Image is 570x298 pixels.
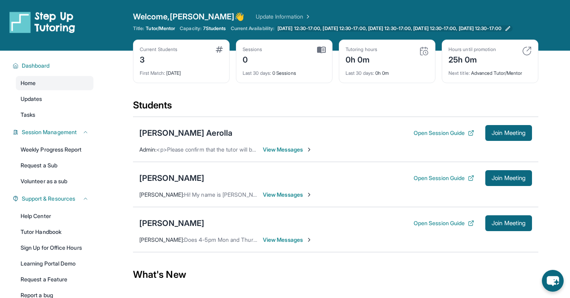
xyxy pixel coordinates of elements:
[485,125,532,141] button: Join Meeting
[306,192,312,198] img: Chevron-Right
[448,53,496,65] div: 25h 0m
[346,46,377,53] div: Tutoring hours
[243,65,326,76] div: 0 Sessions
[414,219,474,227] button: Open Session Guide
[492,176,526,180] span: Join Meeting
[184,236,326,243] span: Does 4-5pm Mon and Thurs work for [PERSON_NAME]?
[139,127,232,139] div: [PERSON_NAME] Aerolla
[140,53,177,65] div: 3
[231,25,274,32] span: Current Availability:
[139,218,204,229] div: [PERSON_NAME]
[243,46,262,53] div: Sessions
[263,236,312,244] span: View Messages
[263,146,312,154] span: View Messages
[21,95,42,103] span: Updates
[140,65,223,76] div: [DATE]
[448,65,532,76] div: Advanced Tutor/Mentor
[414,174,474,182] button: Open Session Guide
[303,13,311,21] img: Chevron Right
[492,221,526,226] span: Join Meeting
[277,25,502,32] span: [DATE] 12:30-17:00, [DATE] 12:30-17:00, [DATE] 12:30-17:00, [DATE] 12:30-17:00, [DATE] 12:30-17:00
[184,191,554,198] span: Hi! My name is [PERSON_NAME] and I'll be [PERSON_NAME]'s tutor! Just to confirm, does 3-4pm Tues ...
[21,111,35,119] span: Tasks
[317,46,326,53] img: card
[243,70,271,76] span: Last 30 days :
[485,215,532,231] button: Join Meeting
[19,128,89,136] button: Session Management
[16,241,93,255] a: Sign Up for Office Hours
[156,146,442,153] span: <p>Please confirm that the tutor will be able to attend your first assigned meeting time before j...
[139,173,204,184] div: [PERSON_NAME]
[16,142,93,157] a: Weekly Progress Report
[263,191,312,199] span: View Messages
[16,256,93,271] a: Learning Portal Demo
[146,25,175,32] span: Tutor/Mentor
[16,225,93,239] a: Tutor Handbook
[414,129,474,137] button: Open Session Guide
[16,272,93,287] a: Request a Feature
[140,46,177,53] div: Current Students
[306,237,312,243] img: Chevron-Right
[133,99,538,116] div: Students
[542,270,564,292] button: chat-button
[485,170,532,186] button: Join Meeting
[133,25,144,32] span: Title:
[180,25,201,32] span: Capacity:
[22,128,77,136] span: Session Management
[419,46,429,56] img: card
[139,146,156,153] span: Admin :
[448,70,470,76] span: Next title :
[139,191,184,198] span: [PERSON_NAME] :
[133,11,245,22] span: Welcome, [PERSON_NAME] 👋
[16,108,93,122] a: Tasks
[243,53,262,65] div: 0
[21,79,36,87] span: Home
[492,131,526,135] span: Join Meeting
[140,70,165,76] span: First Match :
[346,53,377,65] div: 0h 0m
[203,25,226,32] span: 7 Students
[9,11,75,33] img: logo
[16,209,93,223] a: Help Center
[16,158,93,173] a: Request a Sub
[216,46,223,53] img: card
[22,62,50,70] span: Dashboard
[16,76,93,90] a: Home
[448,46,496,53] div: Hours until promotion
[22,195,75,203] span: Support & Resources
[16,92,93,106] a: Updates
[306,146,312,153] img: Chevron-Right
[346,70,374,76] span: Last 30 days :
[522,46,532,56] img: card
[276,25,513,32] a: [DATE] 12:30-17:00, [DATE] 12:30-17:00, [DATE] 12:30-17:00, [DATE] 12:30-17:00, [DATE] 12:30-17:00
[256,13,311,21] a: Update Information
[16,174,93,188] a: Volunteer as a sub
[19,62,89,70] button: Dashboard
[346,65,429,76] div: 0h 0m
[19,195,89,203] button: Support & Resources
[139,236,184,243] span: [PERSON_NAME] :
[133,257,538,292] div: What's New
